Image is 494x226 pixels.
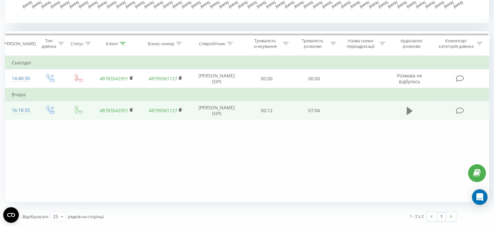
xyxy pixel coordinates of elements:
[331,0,342,8] text: [DATE]
[69,0,80,8] text: [DATE]
[3,41,36,47] div: [PERSON_NAME]
[100,75,128,82] a: 48783542931
[312,0,323,8] text: [DATE]
[134,0,145,8] text: [DATE]
[12,104,29,117] div: 16:18:35
[284,0,295,8] text: [DATE]
[237,0,248,8] text: [DATE]
[228,0,239,8] text: [DATE]
[290,69,337,88] td: 00:00
[32,0,42,8] text: [DATE]
[144,0,155,8] text: [DATE]
[116,0,126,8] text: [DATE]
[41,0,51,8] text: [DATE]
[350,0,361,8] text: [DATE]
[172,0,183,8] text: [DATE]
[275,0,285,8] text: [DATE]
[106,41,118,47] div: Клієнт
[199,41,225,47] div: Співробітник
[78,0,89,8] text: [DATE]
[249,38,282,49] div: Тривалість очікування
[369,0,379,8] text: [DATE]
[243,69,290,88] td: 00:00
[190,101,243,120] td: [PERSON_NAME] (SIP)
[190,69,243,88] td: [PERSON_NAME] (SIP)
[149,75,177,82] a: 48799361127
[472,189,488,205] div: Open Intercom Messenger
[415,0,426,8] text: [DATE]
[5,88,489,101] td: Вчора
[294,0,304,8] text: [DATE]
[387,0,398,8] text: [DATE]
[437,38,475,49] div: Коментар/категорія дзвінка
[393,38,431,49] div: Аудіозапис розмови
[322,0,333,8] text: [DATE]
[125,0,136,8] text: [DATE]
[97,0,108,8] text: [DATE]
[425,0,436,8] text: [DATE]
[410,213,424,219] div: 1 - 2 з 2
[153,0,164,8] text: [DATE]
[41,38,56,49] div: Тип дзвінка
[100,107,128,113] a: 48783542931
[303,0,314,8] text: [DATE]
[453,0,463,8] text: [DATE]
[59,0,70,8] text: [DATE]
[437,212,446,221] a: 1
[148,41,174,47] div: Бізнес номер
[200,0,211,8] text: [DATE]
[149,107,177,113] a: 48799361127
[50,0,61,8] text: [DATE]
[344,38,378,49] div: Назва схеми переадресації
[22,0,33,8] text: [DATE]
[340,0,351,8] text: [DATE]
[106,0,117,8] text: [DATE]
[22,214,48,219] span: Відображати
[359,0,370,8] text: [DATE]
[397,73,422,85] span: Розмова не відбулась
[70,41,83,47] div: Статус
[378,0,389,8] text: [DATE]
[191,0,201,8] text: [DATE]
[219,0,229,8] text: [DATE]
[209,0,220,8] text: [DATE]
[256,0,267,8] text: [DATE]
[290,101,337,120] td: 07:04
[243,101,290,120] td: 00:12
[296,38,329,49] div: Тривалість розмови
[265,0,276,8] text: [DATE]
[162,0,173,8] text: [DATE]
[12,72,29,85] div: 14:40:30
[88,0,98,8] text: [DATE]
[247,0,258,8] text: [DATE]
[53,213,58,220] div: 25
[397,0,407,8] text: [DATE]
[68,214,104,219] span: рядків на сторінці
[434,0,445,8] text: [DATE]
[181,0,192,8] text: [DATE]
[5,56,489,69] td: Сьогодні
[443,0,454,8] text: [DATE]
[406,0,417,8] text: [DATE]
[3,207,19,223] button: Open CMP widget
